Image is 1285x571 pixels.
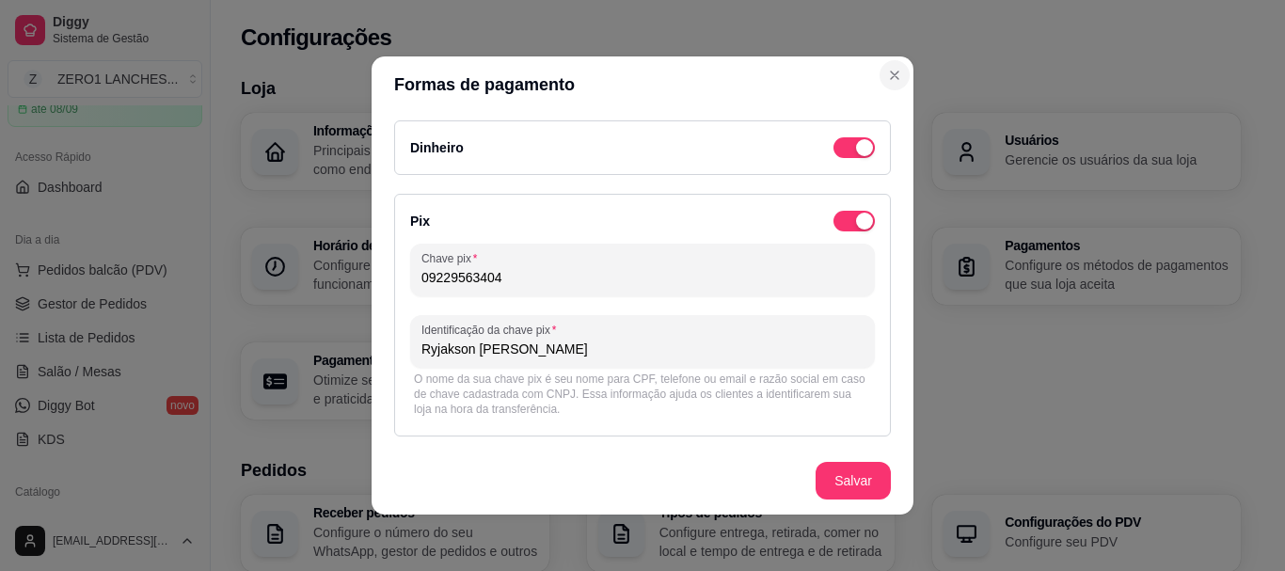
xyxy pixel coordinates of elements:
[410,214,430,229] label: Pix
[421,340,864,358] input: Identificação da chave pix
[372,56,913,113] header: Formas de pagamento
[816,462,891,500] button: Salvar
[421,268,864,287] input: Chave pix
[421,322,563,338] label: Identificação da chave pix
[410,140,464,155] label: Dinheiro
[880,60,910,90] button: Close
[414,372,871,417] div: O nome da sua chave pix é seu nome para CPF, telefone ou email e razão social em caso de chave ca...
[421,250,484,266] label: Chave pix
